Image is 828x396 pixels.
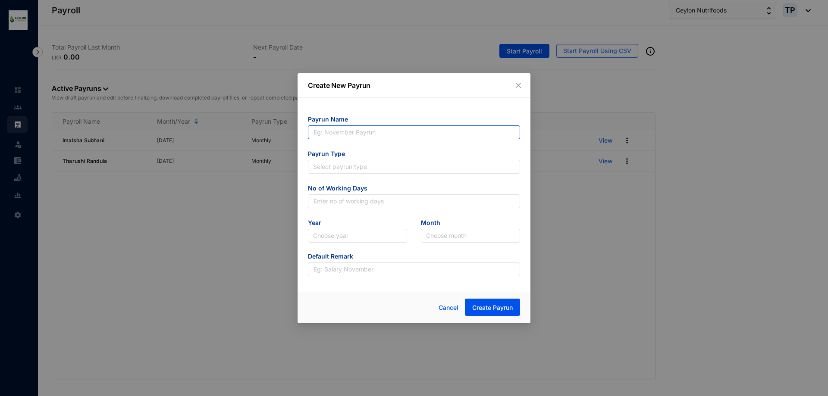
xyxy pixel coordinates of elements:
[439,303,458,312] span: Cancel
[515,82,522,89] span: close
[308,252,520,262] span: Default Remark
[308,262,520,276] input: Eg: Salary November
[308,125,520,139] input: Eg: November Payrun
[308,184,520,194] span: No of Working Days
[432,299,465,316] button: Cancel
[308,150,520,160] span: Payrun Type
[514,81,523,90] button: Close
[472,303,513,312] span: Create Payrun
[421,218,520,229] span: Month
[308,80,520,90] p: Create New Payrun
[308,115,520,125] span: Payrun Name
[308,194,520,208] input: Enter no of working days
[465,299,520,316] button: Create Payrun
[308,218,407,229] span: Year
